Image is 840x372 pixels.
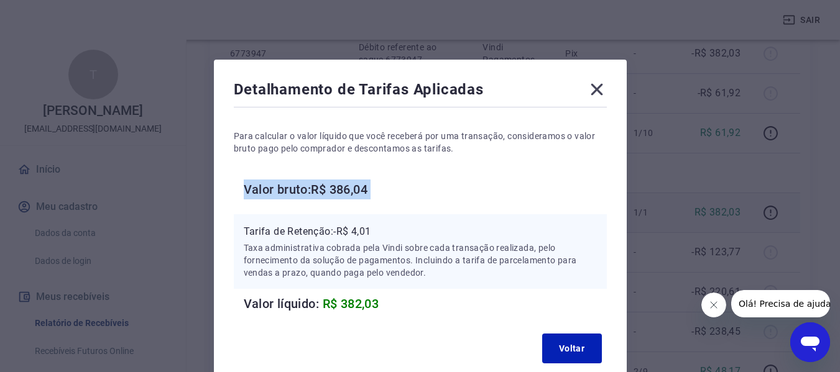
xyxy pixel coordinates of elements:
[323,296,379,311] span: R$ 382,03
[244,242,597,279] p: Taxa administrativa cobrada pela Vindi sobre cada transação realizada, pelo fornecimento da soluç...
[244,294,607,314] h6: Valor líquido:
[244,179,607,199] h6: Valor bruto: R$ 386,04
[244,224,597,239] p: Tarifa de Retenção: -R$ 4,01
[234,130,607,155] p: Para calcular o valor líquido que você receberá por uma transação, consideramos o valor bruto pag...
[234,79,607,104] div: Detalhamento de Tarifas Aplicadas
[790,322,830,362] iframe: Botão para abrir a janela de mensagens
[701,293,726,317] iframe: Fechar mensagem
[7,9,104,19] span: Olá! Precisa de ajuda?
[731,290,830,317] iframe: Mensagem da empresa
[542,333,602,363] button: Voltar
